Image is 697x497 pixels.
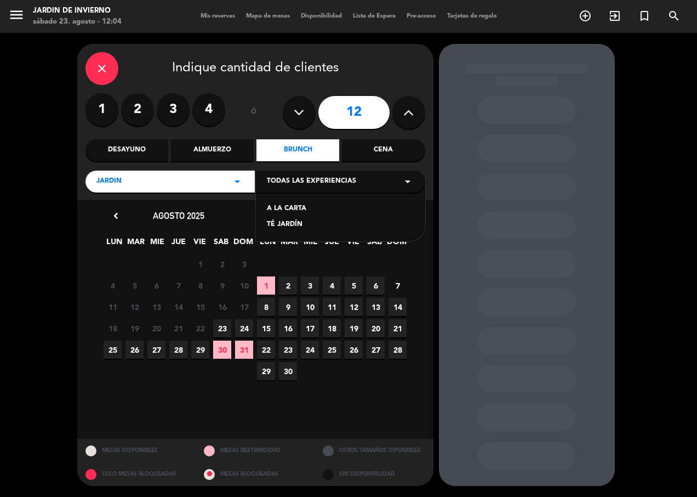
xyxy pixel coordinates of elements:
[323,319,341,337] span: 18
[85,139,168,161] div: Desayuno
[301,341,319,359] span: 24
[191,341,209,359] span: 29
[279,298,297,316] span: 9
[345,298,363,316] span: 12
[110,210,122,222] i: chevron_left
[315,462,433,486] div: SIN DISPONIBILIDAD
[95,62,108,75] i: close
[169,298,187,316] span: 14
[195,13,241,19] span: Mis reservas
[171,139,254,161] div: Almuerzo
[77,439,196,462] div: MESAS DISPONIBLES
[191,255,209,273] span: 1
[96,176,122,187] span: JARDIN
[280,235,298,253] span: MAR
[235,276,253,295] span: 10
[323,235,341,253] span: JUE
[608,9,621,22] i: exit_to_app
[323,298,341,316] span: 11
[342,139,425,161] div: Cena
[147,319,165,337] span: 20
[345,276,363,295] span: 5
[104,298,122,316] span: 11
[579,9,592,22] i: add_circle_outline
[315,439,433,462] div: OTROS TAMAÑOS DIPONIBLES
[401,13,442,19] span: Pre-acceso
[236,93,272,132] div: ó
[105,235,123,253] span: LUN
[257,276,275,295] span: 1
[345,341,363,359] span: 26
[213,341,231,359] span: 30
[125,276,144,295] span: 5
[235,341,253,359] span: 31
[301,235,319,253] span: MIE
[267,204,414,214] div: A LA CARTA
[235,255,253,273] span: 3
[104,276,122,295] span: 4
[8,7,25,27] button: menu
[127,235,145,253] span: MAR
[192,93,225,126] label: 4
[196,462,315,486] div: MESAS BLOQUEADAS
[235,298,253,316] span: 17
[279,276,297,295] span: 2
[295,13,347,19] span: Disponibilidad
[367,341,385,359] span: 27
[196,439,315,462] div: MESAS RESTRINGIDAS
[259,235,277,253] span: LUN
[212,235,230,253] span: SAB
[169,276,187,295] span: 7
[365,235,384,253] span: SAB
[191,298,209,316] span: 15
[191,319,209,337] span: 22
[121,93,154,126] label: 2
[77,462,196,486] div: SOLO MESAS BLOQUEADAS
[213,276,231,295] span: 9
[147,341,165,359] span: 27
[257,362,275,380] span: 29
[235,319,253,337] span: 24
[233,235,252,253] span: DOM
[367,298,385,316] span: 13
[267,176,356,187] span: Todas las experiencias
[323,276,341,295] span: 4
[191,276,209,295] span: 8
[389,341,407,359] span: 28
[257,341,275,359] span: 22
[267,219,414,230] div: TÉ JARDÍN
[279,319,297,337] span: 16
[213,255,231,273] span: 2
[367,276,385,295] span: 6
[213,298,231,316] span: 16
[231,175,244,188] i: arrow_drop_down
[241,13,295,19] span: Mapa de mesas
[85,93,118,126] label: 1
[125,319,144,337] span: 19
[213,319,231,337] span: 23
[257,298,275,316] span: 8
[104,341,122,359] span: 25
[389,319,407,337] span: 21
[169,341,187,359] span: 28
[33,16,122,27] div: sábado 23. agosto - 12:04
[153,210,204,221] span: agosto 2025
[401,175,414,188] i: arrow_drop_down
[301,276,319,295] span: 3
[257,319,275,337] span: 15
[301,319,319,337] span: 17
[125,298,144,316] span: 12
[389,298,407,316] span: 14
[169,319,187,337] span: 21
[442,13,502,19] span: Tarjetas de regalo
[387,235,405,253] span: DOM
[638,9,651,22] i: turned_in_not
[33,5,122,16] div: JARDIN DE INVIERNO
[301,298,319,316] span: 10
[147,298,165,316] span: 13
[169,235,187,253] span: JUE
[191,235,209,253] span: VIE
[104,319,122,337] span: 18
[8,7,25,23] i: menu
[147,276,165,295] span: 6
